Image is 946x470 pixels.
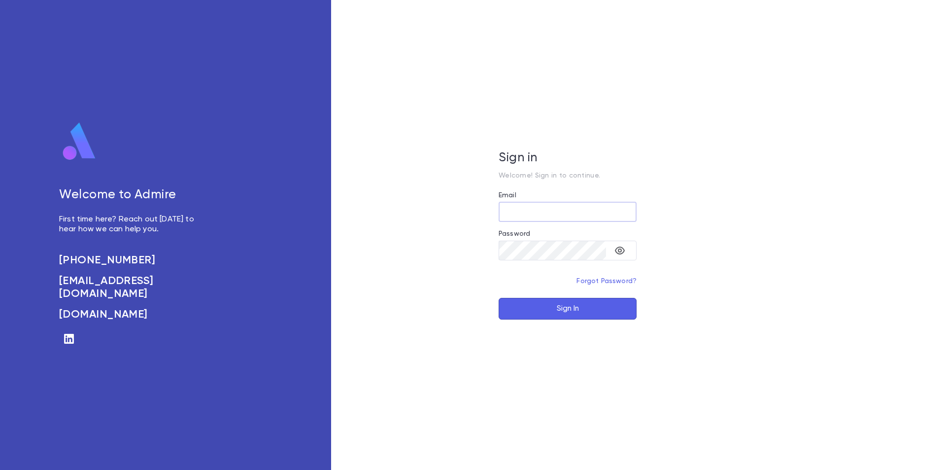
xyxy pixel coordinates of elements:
button: Sign In [499,298,637,320]
a: Forgot Password? [576,278,637,285]
img: logo [59,122,100,161]
h5: Sign in [499,151,637,166]
button: toggle password visibility [610,241,630,260]
p: Welcome! Sign in to continue. [499,172,637,180]
a: [PHONE_NUMBER] [59,254,205,267]
a: [EMAIL_ADDRESS][DOMAIN_NAME] [59,275,205,300]
a: [DOMAIN_NAME] [59,308,205,321]
label: Email [499,191,516,199]
p: First time here? Reach out [DATE] to hear how we can help you. [59,215,205,234]
h5: Welcome to Admire [59,188,205,203]
label: Password [499,230,530,238]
